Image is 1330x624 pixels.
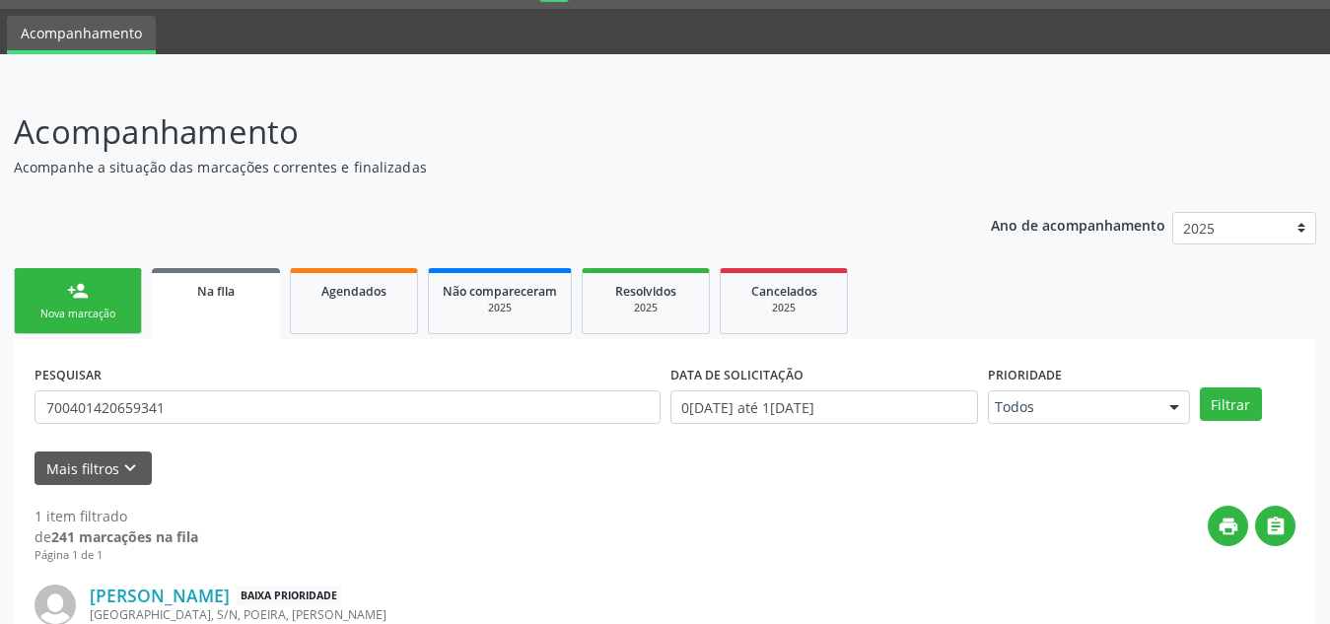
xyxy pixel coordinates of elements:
span: Na fila [197,283,235,300]
button: print [1208,506,1248,546]
div: 2025 [596,301,695,315]
a: Acompanhamento [7,16,156,54]
i: print [1218,516,1239,537]
span: Não compareceram [443,283,557,300]
button: Mais filtroskeyboard_arrow_down [35,451,152,486]
span: Todos [995,397,1150,417]
label: PESQUISAR [35,360,102,390]
label: Prioridade [988,360,1062,390]
span: Resolvidos [615,283,676,300]
input: Selecione um intervalo [670,390,978,424]
strong: 241 marcações na fila [51,527,198,546]
button:  [1255,506,1295,546]
label: DATA DE SOLICITAÇÃO [670,360,804,390]
i: keyboard_arrow_down [119,457,141,479]
button: Filtrar [1200,387,1262,421]
div: 2025 [443,301,557,315]
i:  [1265,516,1287,537]
div: Página 1 de 1 [35,547,198,564]
input: Nome, CNS [35,390,661,424]
span: Agendados [321,283,386,300]
p: Ano de acompanhamento [991,212,1165,237]
div: person_add [67,280,89,302]
div: Nova marcação [29,307,127,321]
span: Cancelados [751,283,817,300]
div: [GEOGRAPHIC_DATA], S/N, POEIRA, [PERSON_NAME] [90,606,1000,623]
p: Acompanhe a situação das marcações correntes e finalizadas [14,157,926,177]
div: 2025 [735,301,833,315]
div: 1 item filtrado [35,506,198,526]
a: [PERSON_NAME] [90,585,230,606]
div: de [35,526,198,547]
span: Baixa Prioridade [237,586,341,606]
p: Acompanhamento [14,107,926,157]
